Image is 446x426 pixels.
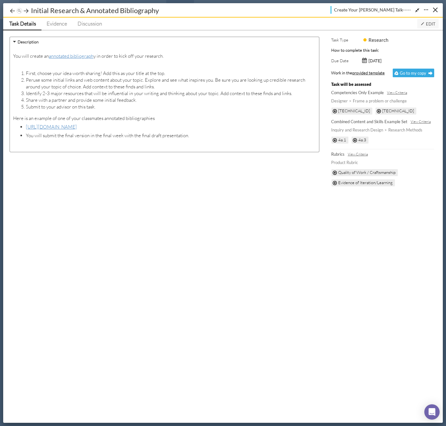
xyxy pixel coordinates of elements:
div: [DATE] [362,57,382,64]
span: provided template [352,70,385,75]
span: View Criteria [348,151,368,158]
div: Inquiry and Research Design [331,127,383,133]
h6: Due Date [331,58,362,63]
span: Evidence of Iteration/Learning [338,179,393,186]
div: Research [363,37,434,43]
a: Discussion [72,18,108,30]
div: Open Intercom Messenger [424,404,440,420]
a: Create Your [PERSON_NAME] Talk----- [331,6,411,14]
a: [URL][DOMAIN_NAME] [26,124,77,130]
span: Quality of Work / Craftsmanship [338,169,396,176]
div: Research Methods [383,127,422,133]
span: 4a.3 [358,137,366,143]
button: Close [430,5,440,15]
a: Evidence [41,18,72,30]
span: View Criteria [411,118,431,125]
span: Edit [420,21,435,26]
p: You will submit the final version in the final week with the final draft presentation. [26,132,316,141]
span: Task Details [9,20,36,27]
li: Share with a partner and provide some initial feedback. [26,97,316,103]
button: Edit [417,19,439,28]
div: Designer [331,98,348,104]
span: Create Your [PERSON_NAME] Talk----- [334,6,411,13]
div: Product Rubric [331,159,358,166]
a: annotated bibliograph [49,53,93,59]
img: jump-nav [16,8,23,14]
button: Expand/Shrink [403,6,422,14]
li: Submit to your advisor on this task. [26,103,316,110]
span: 5.1.1.1 [338,108,370,114]
h6: Task will be assessed [331,82,371,87]
div: Competencies Only Example [331,89,384,96]
li: Peruse some initial links and web content about your topic. Explore and see what inspires you. Be... [26,77,316,90]
p: You will create an y in order to kick off your research. [13,53,316,61]
div: Rubrics [331,151,345,158]
div: Frame a problem or challenge [348,98,407,104]
div: Combined Content and Skills Example Set [331,118,407,125]
p: Here is an example of one of your classmates annotated bibliographies [13,115,316,123]
span: Evidence [47,20,67,27]
label: Description [18,39,39,45]
a: Task Details [3,18,41,30]
li: First, choose your idea worth sharing! Add this as your title at the top. [26,70,316,77]
span: 5.1.1.2 [382,108,414,114]
button: Go to my copy [393,69,434,77]
span: 4a.1 [338,137,346,143]
label: How to complete this task: [331,47,379,54]
h6: Task Type [331,38,362,42]
div: Initial Research & Annotated Bibliography [29,5,160,15]
li: Identify 2-3 major resources that will be influential in your writing and thinking about your top... [26,90,316,97]
span: Discussion [78,20,102,27]
label: Work in the [331,70,385,76]
span: View Criteria [387,89,407,96]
